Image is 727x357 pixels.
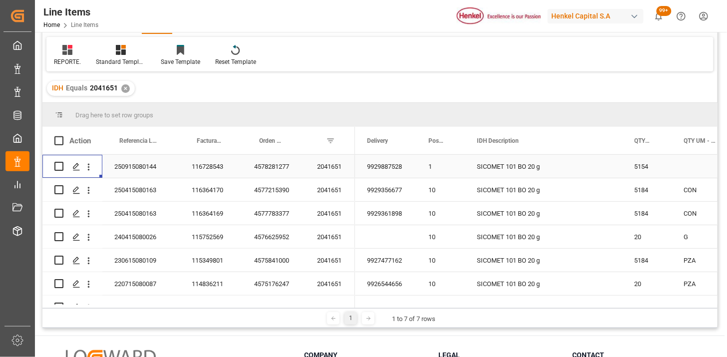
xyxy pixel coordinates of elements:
div: Line Items [43,4,98,19]
div: 9927477162 [355,249,416,272]
div: 4575176247 [242,272,305,295]
div: 1 to 7 of 7 rows [392,314,435,324]
div: Press SPACE to select this row. [42,178,355,202]
div: 220615080092 [102,296,180,319]
div: SICOMET 101 BO 20 g [465,296,623,319]
div: Press SPACE to select this row. [42,249,355,272]
span: Orden de Compra [259,137,284,144]
span: Drag here to set row groups [75,111,153,119]
div: 4575841000 [242,249,305,272]
div: 220715080087 [102,272,180,295]
span: QTY UM - Factura [684,137,716,144]
span: Posición [428,137,444,144]
div: SICOMET 101 BO 20 g [465,202,623,225]
div: 20 [623,296,672,319]
a: Home [43,21,60,28]
div: 10 [416,225,465,248]
span: IDH Description [477,137,519,144]
div: ✕ [121,84,130,93]
div: 9926256393 [355,296,416,319]
button: Help Center [670,5,693,27]
div: 4576625952 [242,225,305,248]
div: 114670454 [180,296,242,319]
div: 4578281277 [242,155,305,178]
img: Henkel%20logo.jpg_1689854090.jpg [457,7,541,25]
div: 2041651 [305,202,355,225]
div: 10 [416,202,465,225]
div: Press SPACE to select this row. [42,155,355,178]
div: 9929361898 [355,202,416,225]
div: 2041651 [305,272,355,295]
div: 20 [623,225,672,248]
div: Press SPACE to select this row. [42,296,355,319]
div: Action [69,136,91,145]
div: SICOMET 101 BO 20 g [465,178,623,201]
div: 10 [416,178,465,201]
div: 9926544656 [355,272,416,295]
div: Reset Template [215,57,256,66]
div: 250915080144 [102,155,180,178]
div: 1 [345,312,357,325]
div: SICOMET 101 BO 20 g [465,249,623,272]
div: 116728543 [180,155,242,178]
div: Press SPACE to select this row. [42,225,355,249]
span: 2041651 [90,84,118,92]
div: 2041651 [305,225,355,248]
div: 10 [416,296,465,319]
button: Henkel Capital S.A [548,6,648,25]
div: 230615080109 [102,249,180,272]
div: 2041651 [305,178,355,201]
div: Henkel Capital S.A [548,9,644,23]
div: 20 [623,272,672,295]
div: 5184 [623,178,672,201]
div: SICOMET 101 BO 20 g [465,155,623,178]
div: SICOMET 101 BO 20 g [465,225,623,248]
div: 116364169 [180,202,242,225]
span: Equals [66,84,87,92]
div: 4577215390 [242,178,305,201]
span: IDH [52,84,63,92]
div: Standard Templates [96,57,146,66]
div: 115752569 [180,225,242,248]
div: 9929887528 [355,155,416,178]
div: 4574898824 [242,296,305,319]
div: 10 [416,249,465,272]
button: show 100 new notifications [648,5,670,27]
div: Press SPACE to select this row. [42,272,355,296]
div: 116364170 [180,178,242,201]
div: 115349801 [180,249,242,272]
div: 5184 [623,202,672,225]
div: Save Template [161,57,200,66]
div: SICOMET 101 BO 20 g [465,272,623,295]
div: 4577783377 [242,202,305,225]
div: 250415080163 [102,178,180,201]
div: 9929356677 [355,178,416,201]
div: Press SPACE to select this row. [42,202,355,225]
span: QTY - Factura [635,137,651,144]
span: Referencia Leschaco (impo) [119,137,159,144]
div: 250415080163 [102,202,180,225]
div: 5154 [623,155,672,178]
div: 2041651 [305,296,355,319]
span: 99+ [657,6,672,16]
div: 1 [416,155,465,178]
div: 10 [416,272,465,295]
span: Factura Comercial [197,137,221,144]
div: REPORTE. [54,57,81,66]
div: 2041651 [305,249,355,272]
div: 240415080026 [102,225,180,248]
div: 114836211 [180,272,242,295]
div: 2041651 [305,155,355,178]
span: Delivery [367,137,388,144]
div: 5184 [623,249,672,272]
